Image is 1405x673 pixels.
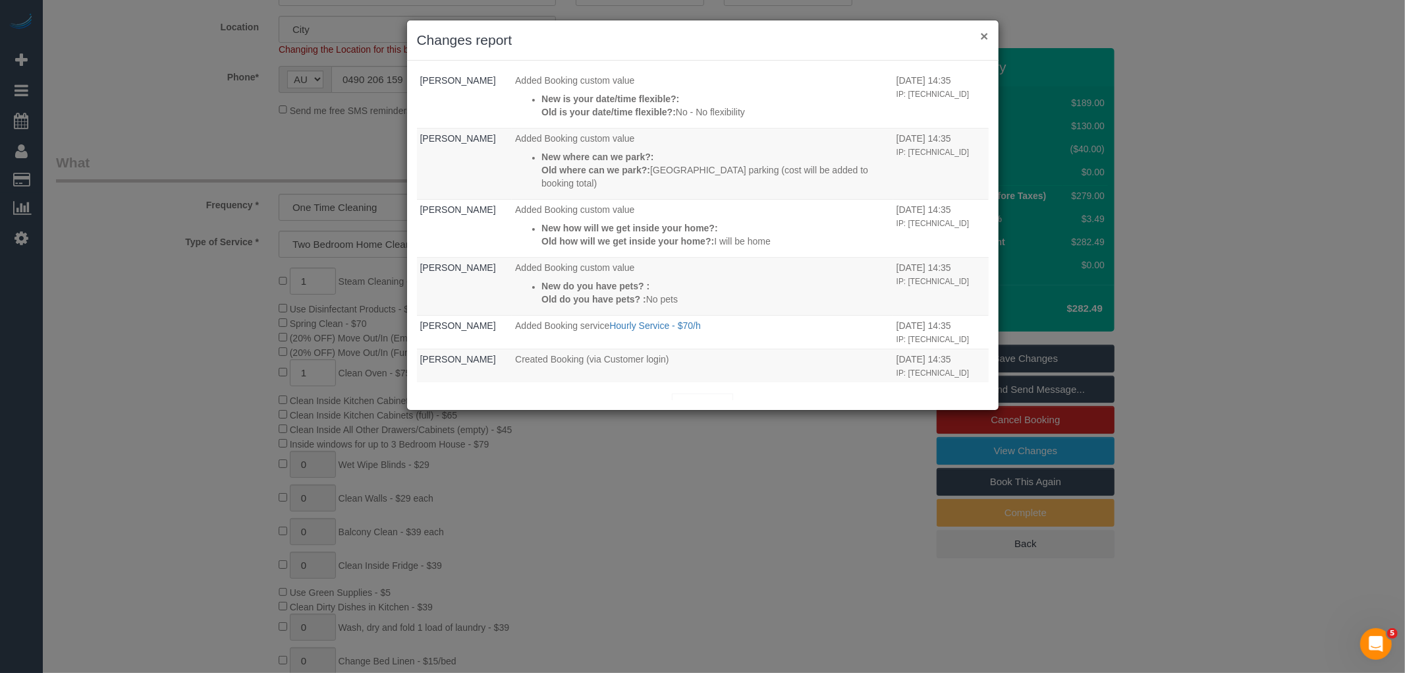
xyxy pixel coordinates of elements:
a: [PERSON_NAME] [420,133,496,144]
a: Hourly Service - $70/h [609,320,701,331]
p: [GEOGRAPHIC_DATA] parking (cost will be added to booking total) [541,163,890,190]
strong: New is your date/time flexible?: [541,94,679,104]
small: IP: [TECHNICAL_ID] [896,219,969,228]
sui-modal: Changes report [407,20,999,410]
span: Added Booking custom value [515,204,634,215]
td: When [893,257,989,315]
span: Added Booking custom value [515,262,634,273]
a: [PERSON_NAME] [420,320,496,331]
td: What [512,199,893,257]
td: When [893,199,989,257]
td: Who [417,349,512,382]
p: No pets [541,293,890,306]
button: × [980,29,988,43]
strong: Old is your date/time flexible?: [541,107,676,117]
iframe: Intercom live chat [1360,628,1392,660]
td: When [893,70,989,128]
strong: New how will we get inside your home?: [541,223,718,233]
span: Added Booking custom value [515,133,634,144]
small: IP: [TECHNICAL_ID] [896,368,969,378]
span: 5 [1387,628,1398,639]
span: Added Booking service [515,320,609,331]
strong: Old how will we get inside your home?: [541,236,714,247]
span: Created Booking (via Customer login) [515,354,669,365]
small: IP: [TECHNICAL_ID] [896,277,969,286]
p: I will be home [541,235,890,248]
p: No - No flexibility [541,105,890,119]
small: IP: [TECHNICAL_ID] [896,90,969,99]
td: Who [417,199,512,257]
td: Who [417,128,512,199]
td: When [893,315,989,349]
strong: New do you have pets? : [541,281,649,291]
td: What [512,257,893,315]
strong: Old do you have pets? : [541,294,646,305]
td: Who [417,70,512,128]
a: [PERSON_NAME] [420,262,496,273]
td: When [893,349,989,382]
td: Who [417,315,512,349]
td: Who [417,257,512,315]
td: What [512,315,893,349]
td: What [512,349,893,382]
td: What [512,70,893,128]
small: IP: [TECHNICAL_ID] [896,335,969,344]
td: What [512,128,893,199]
span: Added Booking custom value [515,75,634,86]
strong: Old where can we park?: [541,165,650,175]
strong: New where can we park?: [541,152,653,162]
td: When [893,128,989,199]
a: [PERSON_NAME] [420,75,496,86]
h3: Changes report [417,30,989,50]
small: IP: [TECHNICAL_ID] [896,148,969,157]
a: [PERSON_NAME] [420,354,496,365]
a: [PERSON_NAME] [420,204,496,215]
